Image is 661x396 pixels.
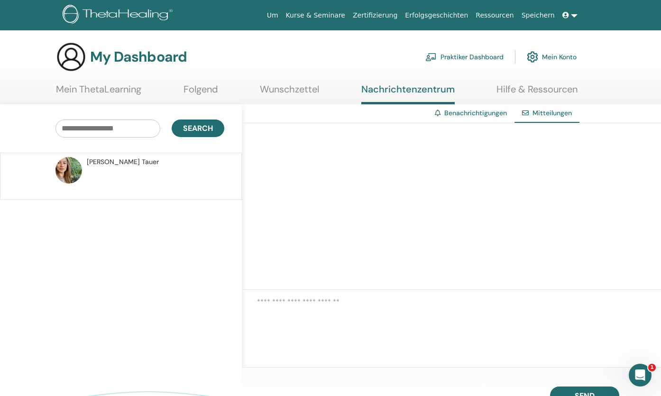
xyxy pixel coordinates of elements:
a: Erfolgsgeschichten [401,7,472,24]
img: logo.png [63,5,176,26]
a: Ressourcen [472,7,517,24]
button: Search [172,120,224,137]
a: Hilfe & Ressourcen [496,83,578,102]
a: Zertifizierung [349,7,401,24]
span: [PERSON_NAME] Tauer [87,157,159,167]
a: Praktiker Dashboard [425,46,504,67]
h3: My Dashboard [90,48,187,65]
img: chalkboard-teacher.svg [425,53,437,61]
span: 1 [648,364,656,371]
a: Mein ThetaLearning [56,83,141,102]
a: Benachrichtigungen [444,109,507,117]
a: Folgend [184,83,218,102]
a: Um [263,7,282,24]
img: default.jpg [55,157,82,184]
span: Mitteilungen [532,109,572,117]
span: Search [183,123,213,133]
a: Nachrichtenzentrum [361,83,455,104]
img: cog.svg [527,49,538,65]
iframe: Intercom live chat [629,364,652,387]
a: Wunschzettel [260,83,319,102]
img: generic-user-icon.jpg [56,42,86,72]
a: Speichern [518,7,559,24]
a: Mein Konto [527,46,577,67]
a: Kurse & Seminare [282,7,349,24]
